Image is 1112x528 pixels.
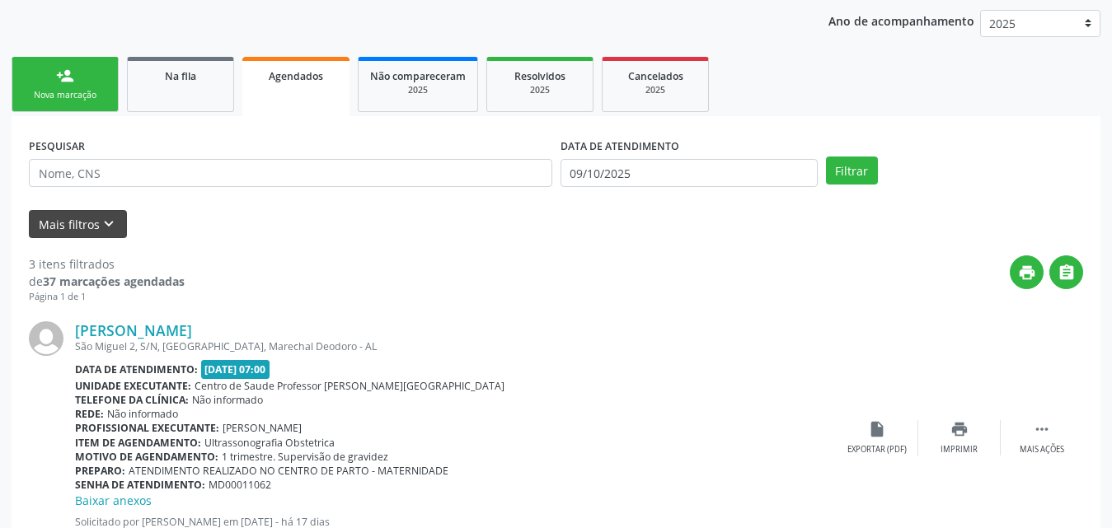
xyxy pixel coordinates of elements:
div: 2025 [370,84,466,96]
span: Na fila [165,69,196,83]
span: ATENDIMENTO REALIZADO NO CENTRO DE PARTO - MATERNIDADE [129,464,448,478]
span: Resolvidos [514,69,565,83]
div: Nova marcação [24,89,106,101]
span: MD00011062 [209,478,271,492]
div: Imprimir [941,444,978,456]
a: [PERSON_NAME] [75,321,192,339]
div: person_add [56,67,74,85]
label: PESQUISAR [29,133,85,159]
span: Não informado [192,393,263,407]
strong: 37 marcações agendadas [43,273,185,289]
span: Cancelados [628,69,683,83]
i:  [1033,420,1051,438]
i: insert_drive_file [868,420,886,438]
b: Profissional executante: [75,421,219,435]
i: print [1018,264,1036,282]
div: São Miguel 2, S/N, [GEOGRAPHIC_DATA], Marechal Deodoro - AL [75,339,836,353]
i:  [1058,264,1076,282]
span: Não informado [107,407,178,421]
button: Filtrar [826,157,878,185]
div: 2025 [614,84,697,96]
span: Ultrassonografia Obstetrica [204,436,335,450]
span: Centro de Saude Professor [PERSON_NAME][GEOGRAPHIC_DATA] [195,379,504,393]
a: Baixar anexos [75,493,152,508]
p: Ano de acompanhamento [828,10,974,30]
div: 2025 [499,84,581,96]
div: 3 itens filtrados [29,255,185,273]
div: Exportar (PDF) [847,444,907,456]
label: DATA DE ATENDIMENTO [561,133,679,159]
i: keyboard_arrow_down [100,215,118,233]
div: Página 1 de 1 [29,290,185,304]
b: Rede: [75,407,104,421]
button: Mais filtroskeyboard_arrow_down [29,210,127,239]
div: de [29,273,185,290]
span: 1 trimestre. Supervisão de gravidez [222,450,388,464]
b: Telefone da clínica: [75,393,189,407]
i: print [950,420,969,438]
input: Nome, CNS [29,159,552,187]
input: Selecione um intervalo [561,159,818,187]
b: Preparo: [75,464,125,478]
span: [PERSON_NAME] [223,421,302,435]
b: Data de atendimento: [75,362,198,376]
span: Agendados [269,69,323,83]
div: Mais ações [1020,444,1064,456]
b: Motivo de agendamento: [75,450,218,464]
span: Não compareceram [370,69,466,83]
span: [DATE] 07:00 [201,360,270,379]
b: Unidade executante: [75,379,191,393]
img: img [29,321,63,356]
b: Item de agendamento: [75,436,201,450]
button: print [1010,255,1044,289]
b: Senha de atendimento: [75,478,205,492]
button:  [1049,255,1083,289]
